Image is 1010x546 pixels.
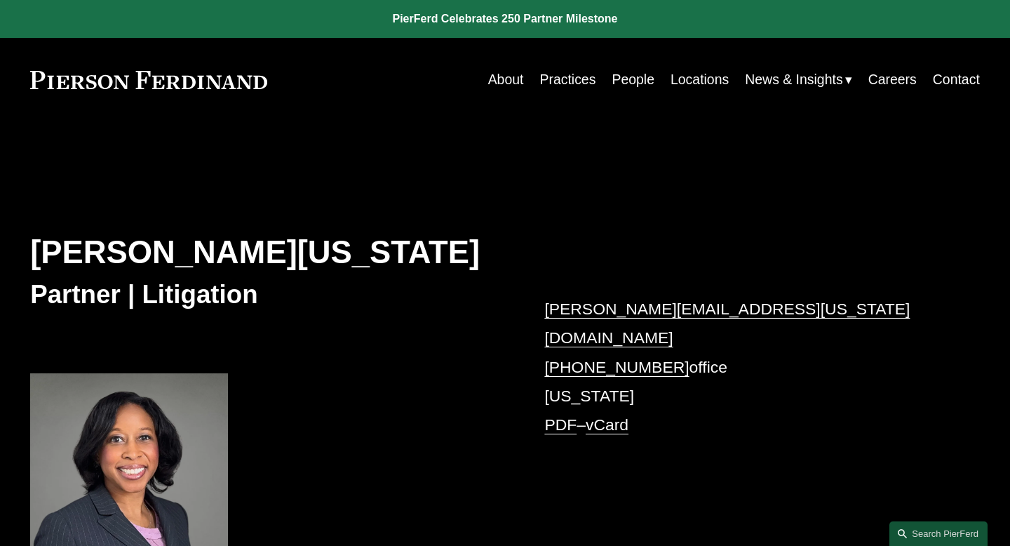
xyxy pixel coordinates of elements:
a: Locations [671,66,729,93]
a: About [488,66,524,93]
a: folder dropdown [745,66,851,93]
a: Careers [868,66,917,93]
h3: Partner | Litigation [30,279,505,310]
a: PDF [544,415,577,434]
h2: [PERSON_NAME][US_STATE] [30,234,505,272]
a: vCard [586,415,628,434]
p: office [US_STATE] – [544,295,940,439]
a: Practices [539,66,595,93]
a: [PHONE_NUMBER] [544,358,689,376]
a: People [612,66,654,93]
span: News & Insights [745,67,842,92]
a: Search this site [889,521,988,546]
a: Contact [933,66,980,93]
a: [PERSON_NAME][EMAIL_ADDRESS][US_STATE][DOMAIN_NAME] [544,300,910,347]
